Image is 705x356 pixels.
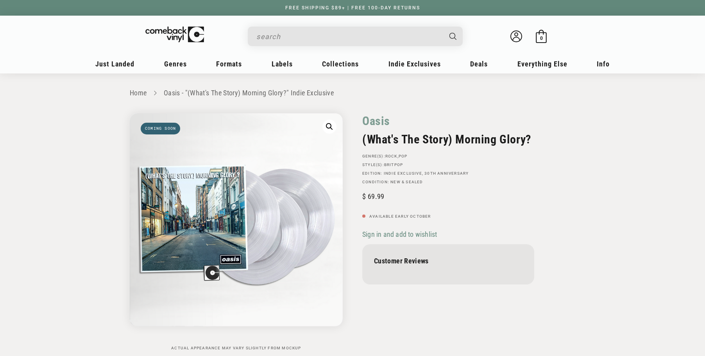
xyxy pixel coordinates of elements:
a: Britpop [384,163,403,167]
span: Available Early October [369,214,431,218]
span: Coming soon [141,123,180,134]
span: Just Landed [95,60,134,68]
p: Customer Reviews [374,257,522,265]
span: Info [597,60,610,68]
span: 0 [540,35,543,41]
media-gallery: Gallery Viewer [130,113,343,351]
span: Everything Else [517,60,567,68]
div: Search [248,27,463,46]
span: Collections [322,60,359,68]
span: Genres [164,60,187,68]
a: FREE SHIPPING $89+ | FREE 100-DAY RETURNS [277,5,428,11]
a: Oasis - "(What's The Story) Morning Glory?" Indie Exclusive [164,89,334,97]
span: Deals [470,60,488,68]
span: Sign in and add to wishlist [362,230,437,238]
a: Pop [399,154,408,158]
p: Actual appearance may vary slightly from mockup [130,346,343,351]
button: Search [443,27,464,46]
h2: (What's The Story) Morning Glory? [362,132,534,146]
input: search [256,29,442,45]
span: Labels [272,60,293,68]
span: Formats [216,60,242,68]
span: $ [362,192,366,200]
a: Indie Exclusive [384,171,422,175]
button: Sign in and add to wishlist [362,230,439,239]
a: Rock [385,154,397,158]
span: Indie Exclusives [388,60,441,68]
a: Home [130,89,147,97]
p: Condition: New & Sealed [362,180,534,184]
a: Oasis [362,113,390,129]
span: 69.99 [362,192,384,200]
p: Edition: , 30th Anniversary [362,171,534,176]
p: STYLE(S): [362,163,534,167]
p: GENRE(S): , [362,154,534,159]
nav: breadcrumbs [130,88,575,99]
